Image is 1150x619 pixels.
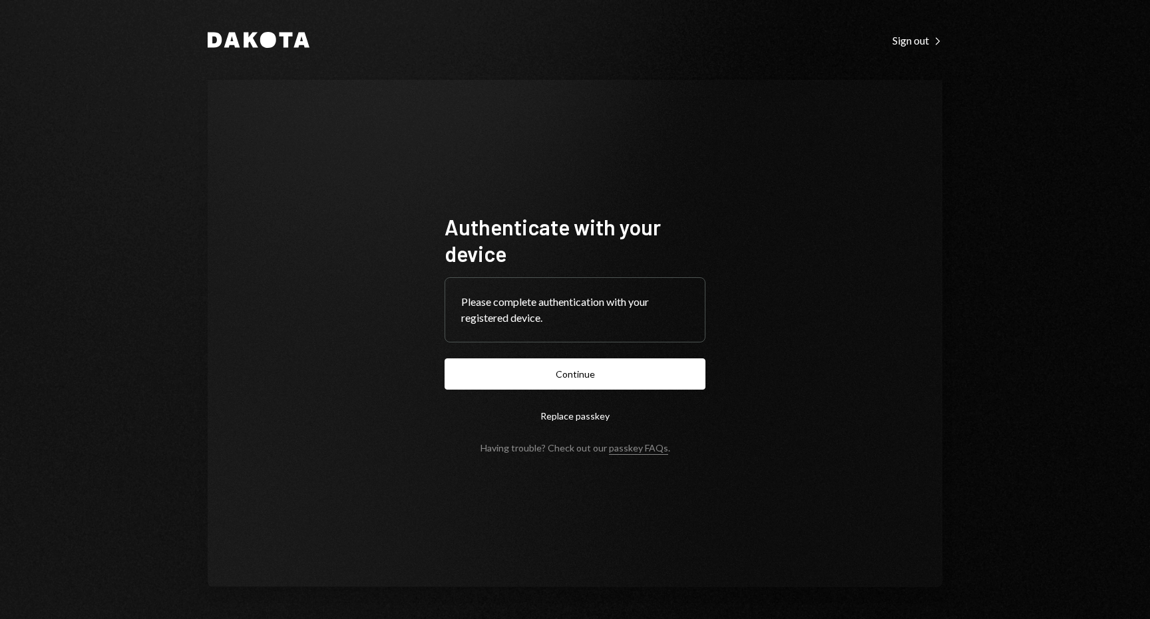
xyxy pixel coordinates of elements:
[480,442,670,453] div: Having trouble? Check out our .
[445,213,705,267] h1: Authenticate with your device
[445,358,705,390] button: Continue
[892,33,942,47] a: Sign out
[445,400,705,432] button: Replace passkey
[609,442,668,455] a: passkey FAQs
[892,34,942,47] div: Sign out
[461,294,689,326] div: Please complete authentication with your registered device.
